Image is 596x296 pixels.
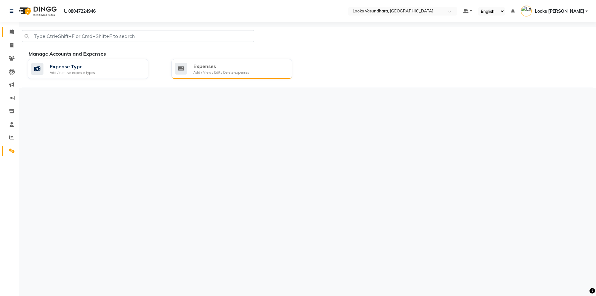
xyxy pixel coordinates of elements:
[28,59,162,79] a: Expense TypeAdd / remove expense types
[22,30,254,42] input: Type Ctrl+Shift+F or Cmd+Shift+F to search
[16,2,58,20] img: logo
[50,70,95,75] div: Add / remove expense types
[535,8,584,15] span: Looks [PERSON_NAME]
[193,62,249,70] div: Expenses
[193,70,249,75] div: Add / View / Edit / Delete expenses
[521,6,532,16] img: Looks Vasundhara GZB
[171,59,306,79] a: ExpensesAdd / View / Edit / Delete expenses
[50,63,95,70] div: Expense Type
[68,2,96,20] b: 08047224946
